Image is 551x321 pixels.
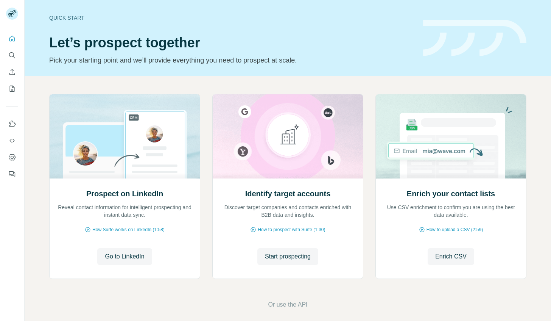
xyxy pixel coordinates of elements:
p: Discover target companies and contacts enriched with B2B data and insights. [220,204,355,219]
span: How to prospect with Surfe (1:30) [258,226,325,233]
img: banner [423,20,526,56]
span: How to upload a CSV (2:59) [426,226,483,233]
img: Prospect on LinkedIn [49,94,200,179]
span: How Surfe works on LinkedIn (1:58) [92,226,165,233]
img: Enrich your contact lists [375,94,526,179]
h1: Let’s prospect together [49,35,414,50]
button: Enrich CSV [428,248,474,265]
h2: Prospect on LinkedIn [86,188,163,199]
button: Go to LinkedIn [97,248,152,265]
button: Or use the API [268,300,307,309]
p: Use CSV enrichment to confirm you are using the best data available. [383,204,518,219]
button: My lists [6,82,18,96]
button: Quick start [6,32,18,45]
span: Start prospecting [265,252,311,261]
button: Start prospecting [257,248,318,265]
button: Use Surfe on LinkedIn [6,117,18,131]
p: Reveal contact information for intelligent prospecting and instant data sync. [57,204,192,219]
img: Identify target accounts [212,94,363,179]
button: Dashboard [6,150,18,164]
span: Go to LinkedIn [105,252,144,261]
div: Quick start [49,14,414,22]
button: Feedback [6,167,18,181]
button: Search [6,49,18,62]
span: Enrich CSV [435,252,467,261]
h2: Enrich your contact lists [407,188,495,199]
button: Use Surfe API [6,134,18,147]
h2: Identify target accounts [245,188,331,199]
button: Enrich CSV [6,65,18,79]
p: Pick your starting point and we’ll provide everything you need to prospect at scale. [49,55,414,66]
